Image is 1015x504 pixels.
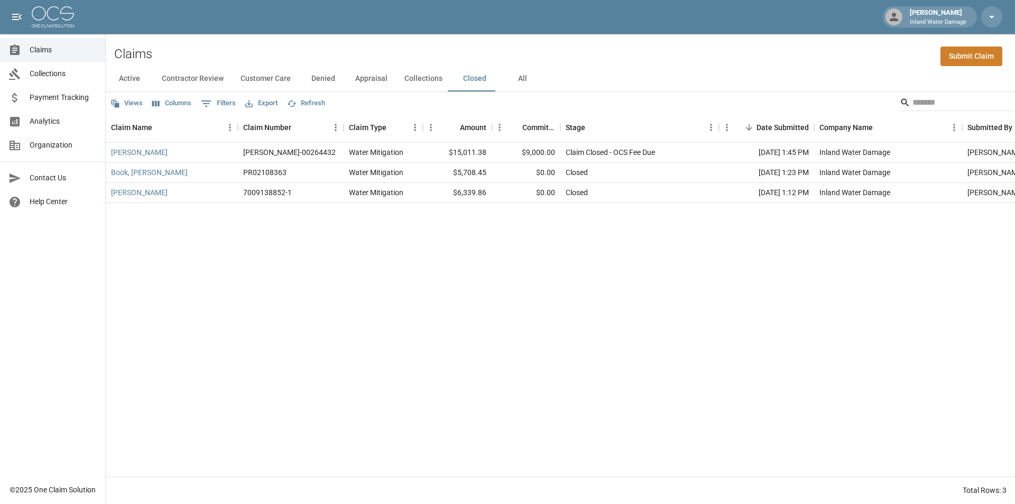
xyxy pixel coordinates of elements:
[566,187,588,198] div: Closed
[873,120,888,135] button: Sort
[756,113,809,142] div: Date Submitted
[111,113,152,142] div: Claim Name
[284,95,328,112] button: Refresh
[198,95,238,112] button: Show filters
[243,147,336,158] div: CAHO-00264432
[114,47,152,62] h2: Claims
[719,183,814,203] div: [DATE] 1:12 PM
[492,183,560,203] div: $0.00
[819,187,890,198] div: Inland Water Damage
[566,167,588,178] div: Closed
[243,167,287,178] div: PR02108363
[30,116,97,127] span: Analytics
[445,120,460,135] button: Sort
[703,120,719,135] button: Menu
[10,484,96,495] div: © 2025 One Claim Solution
[719,120,735,135] button: Menu
[349,167,403,178] div: Water Mitigation
[946,120,962,135] button: Menu
[963,485,1007,496] div: Total Rows: 3
[6,6,27,28] button: open drawer
[492,163,560,183] div: $0.00
[328,120,344,135] button: Menu
[108,95,145,112] button: Views
[111,187,168,198] a: [PERSON_NAME]
[243,187,292,198] div: 7009138852-1
[396,66,451,91] button: Collections
[522,113,555,142] div: Committed Amount
[30,44,97,56] span: Claims
[423,120,439,135] button: Menu
[152,120,167,135] button: Sort
[106,113,238,142] div: Claim Name
[386,120,401,135] button: Sort
[719,143,814,163] div: [DATE] 1:45 PM
[566,113,585,142] div: Stage
[30,92,97,103] span: Payment Tracking
[819,167,890,178] div: Inland Water Damage
[232,66,299,91] button: Customer Care
[344,113,423,142] div: Claim Type
[560,113,719,142] div: Stage
[492,113,560,142] div: Committed Amount
[900,94,1013,113] div: Search
[492,143,560,163] div: $9,000.00
[407,120,423,135] button: Menu
[742,120,756,135] button: Sort
[508,120,522,135] button: Sort
[819,147,890,158] div: Inland Water Damage
[585,120,600,135] button: Sort
[906,7,971,26] div: [PERSON_NAME]
[910,18,966,27] p: Inland Water Damage
[460,113,486,142] div: Amount
[347,66,396,91] button: Appraisal
[940,47,1002,66] a: Submit Claim
[349,147,403,158] div: Water Mitigation
[967,113,1012,142] div: Submitted By
[153,66,232,91] button: Contractor Review
[106,66,1015,91] div: dynamic tabs
[499,66,546,91] button: All
[30,196,97,207] span: Help Center
[30,140,97,151] span: Organization
[111,167,188,178] a: Book, [PERSON_NAME]
[819,113,873,142] div: Company Name
[423,163,492,183] div: $5,708.45
[106,66,153,91] button: Active
[291,120,306,135] button: Sort
[349,187,403,198] div: Water Mitigation
[30,172,97,184] span: Contact Us
[32,6,74,28] img: ocs-logo-white-transparent.png
[243,113,291,142] div: Claim Number
[423,113,492,142] div: Amount
[719,113,814,142] div: Date Submitted
[111,147,168,158] a: [PERSON_NAME]
[150,95,194,112] button: Select columns
[243,95,280,112] button: Export
[30,68,97,79] span: Collections
[299,66,347,91] button: Denied
[222,120,238,135] button: Menu
[238,113,344,142] div: Claim Number
[566,147,655,158] div: Claim Closed - OCS Fee Due
[814,113,962,142] div: Company Name
[492,120,508,135] button: Menu
[423,183,492,203] div: $6,339.86
[423,143,492,163] div: $15,011.38
[349,113,386,142] div: Claim Type
[719,163,814,183] div: [DATE] 1:23 PM
[451,66,499,91] button: Closed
